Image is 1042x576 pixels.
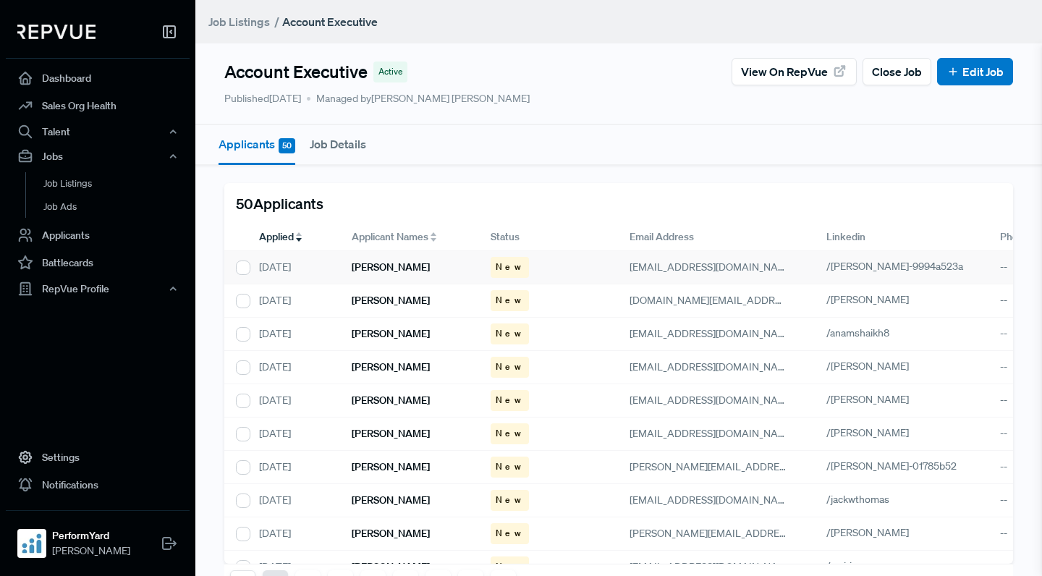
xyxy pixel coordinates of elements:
strong: Account Executive [282,14,378,29]
span: Linkedin [826,229,865,245]
span: New [496,494,524,507]
a: Notifications [6,471,190,499]
span: /[PERSON_NAME] [826,360,909,373]
a: /[PERSON_NAME]-9994a523a [826,260,980,273]
h6: [PERSON_NAME] [352,561,430,573]
span: New [496,427,524,440]
div: [DATE] [247,284,340,318]
span: New [496,394,524,407]
span: Managed by [PERSON_NAME] [PERSON_NAME] [307,91,530,106]
span: / [274,14,279,29]
h6: [PERSON_NAME] [352,361,430,373]
div: [DATE] [247,517,340,551]
button: Job Details [310,125,366,163]
h6: [PERSON_NAME] [352,461,430,473]
a: /[PERSON_NAME] [826,526,925,539]
span: [EMAIL_ADDRESS][DOMAIN_NAME] [630,394,795,407]
span: [PERSON_NAME][EMAIL_ADDRESS][PERSON_NAME][DOMAIN_NAME] [630,527,952,540]
a: Battlecards [6,249,190,276]
button: Applicants [219,125,295,165]
h6: [PERSON_NAME] [352,494,430,507]
span: New [496,460,524,473]
h6: [PERSON_NAME] [352,295,430,307]
span: /anamshaikh8 [826,326,889,339]
span: Active [378,65,402,78]
p: Published [DATE] [224,91,301,106]
span: /[PERSON_NAME] [826,393,909,406]
div: Toggle SortBy [340,224,479,251]
span: Email Address [630,229,694,245]
span: New [496,294,524,307]
span: [PERSON_NAME] [52,543,130,559]
div: [DATE] [247,418,340,451]
h4: Account Executive [224,62,368,82]
a: Job Listings [25,172,209,195]
span: [EMAIL_ADDRESS][DOMAIN_NAME] [630,560,795,573]
button: Talent [6,119,190,144]
span: /[PERSON_NAME]-01785b52 [826,459,957,473]
span: New [496,360,524,373]
a: Sales Org Health [6,92,190,119]
button: Edit Job [937,58,1013,85]
div: [DATE] [247,351,340,384]
a: /jackwthomas [826,493,906,506]
span: [EMAIL_ADDRESS][DOMAIN_NAME] [630,494,795,507]
button: RepVue Profile [6,276,190,301]
a: /msirico [826,559,879,572]
span: /jackwthomas [826,493,889,506]
span: /msirico [826,559,863,572]
a: /[PERSON_NAME] [826,360,925,373]
div: Toggle SortBy [247,224,340,251]
h6: [PERSON_NAME] [352,328,430,340]
h6: [PERSON_NAME] [352,428,430,440]
h6: [PERSON_NAME] [352,528,430,540]
span: New [496,327,524,340]
button: View on RepVue [732,58,857,85]
a: /[PERSON_NAME] [826,426,925,439]
h6: [PERSON_NAME] [352,261,430,274]
span: /[PERSON_NAME] [826,426,909,439]
span: Status [491,229,520,245]
div: [DATE] [247,484,340,517]
img: RepVue [17,25,96,39]
div: [DATE] [247,384,340,418]
span: Applied [259,229,294,245]
span: [EMAIL_ADDRESS][DOMAIN_NAME] [630,360,795,373]
button: Jobs [6,144,190,169]
span: [EMAIL_ADDRESS][DOMAIN_NAME] [630,327,795,340]
h5: 50 Applicants [236,195,323,212]
a: Dashboard [6,64,190,92]
a: /[PERSON_NAME] [826,293,925,306]
h6: [PERSON_NAME] [352,394,430,407]
span: Close Job [872,63,922,80]
a: /[PERSON_NAME]-01785b52 [826,459,973,473]
span: [DOMAIN_NAME][EMAIL_ADDRESS][DOMAIN_NAME] [630,294,875,307]
div: [DATE] [247,451,340,484]
a: Job Ads [25,195,209,219]
a: PerformYardPerformYard[PERSON_NAME] [6,510,190,564]
span: New [496,527,524,540]
div: [DATE] [247,318,340,351]
a: Job Listings [208,13,270,30]
span: /[PERSON_NAME] [826,526,909,539]
span: New [496,261,524,274]
a: /anamshaikh8 [826,326,906,339]
span: View on RepVue [741,63,828,80]
span: 50 [279,138,295,153]
span: New [496,560,524,573]
div: [DATE] [247,251,340,284]
a: Settings [6,444,190,471]
span: [EMAIL_ADDRESS][DOMAIN_NAME] [630,427,795,440]
a: Applicants [6,221,190,249]
a: /[PERSON_NAME] [826,393,925,406]
button: Close Job [863,58,931,85]
span: [EMAIL_ADDRESS][DOMAIN_NAME] [630,261,795,274]
span: Applicant Names [352,229,428,245]
span: [PERSON_NAME][EMAIL_ADDRESS][DOMAIN_NAME] [630,460,873,473]
span: /[PERSON_NAME]-9994a523a [826,260,963,273]
strong: PerformYard [52,528,130,543]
